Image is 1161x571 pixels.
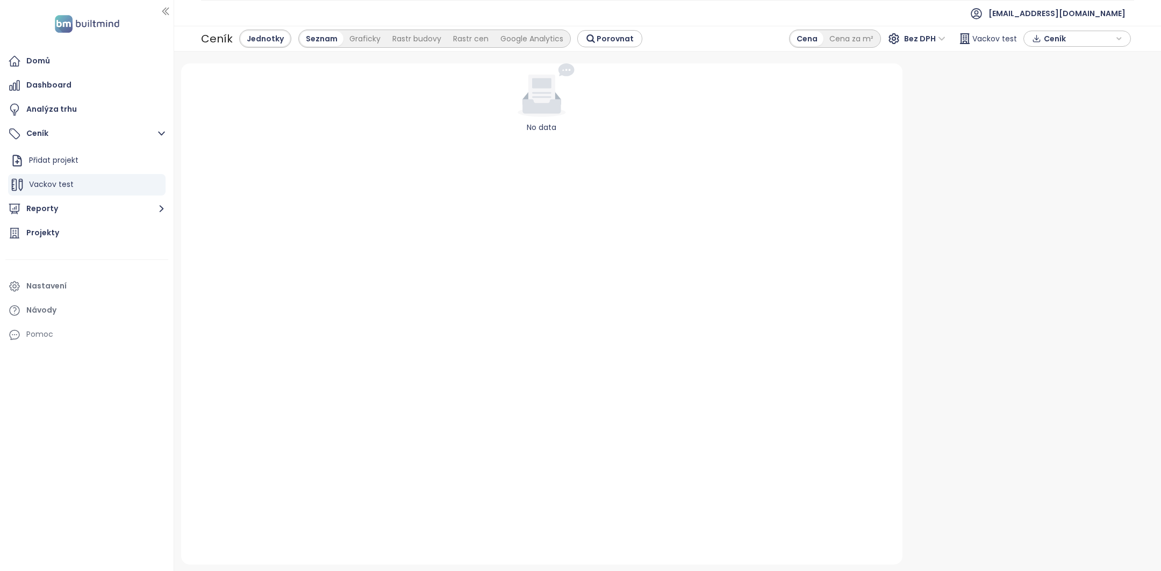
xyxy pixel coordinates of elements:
[300,31,343,46] div: Seznam
[26,328,53,341] div: Pomoc
[26,78,71,92] div: Dashboard
[5,276,168,297] a: Nastavení
[1044,31,1113,47] span: Ceník
[5,222,168,244] a: Projekty
[52,13,123,35] img: logo
[386,31,447,46] div: Rastr budovy
[343,31,386,46] div: Graficky
[5,300,168,321] a: Návody
[8,150,166,171] div: Přidat projekt
[26,279,67,293] div: Nastavení
[1029,31,1125,47] div: button
[5,123,168,144] button: Ceník
[823,31,879,46] div: Cena za m²
[577,30,642,47] button: Porovnat
[5,198,168,220] button: Reporty
[447,31,494,46] div: Rastr cen
[29,179,74,190] span: Vackov test
[185,121,898,133] div: No data
[8,174,166,196] div: Vackov test
[5,324,168,345] div: Pomoc
[5,75,168,96] a: Dashboard
[972,29,1017,48] span: Vackov test
[26,54,50,68] div: Domů
[494,31,569,46] div: Google Analytics
[5,50,168,72] a: Domů
[597,33,634,45] span: Porovnat
[988,1,1126,26] span: [EMAIL_ADDRESS][DOMAIN_NAME]
[791,31,823,46] div: Cena
[904,31,945,47] span: Bez DPH
[29,154,78,167] div: Přidat projekt
[26,226,59,240] div: Projekty
[241,31,290,46] div: Jednotky
[5,99,168,120] a: Analýza trhu
[26,103,77,116] div: Analýza trhu
[26,303,56,317] div: Návody
[201,29,233,48] div: Ceník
